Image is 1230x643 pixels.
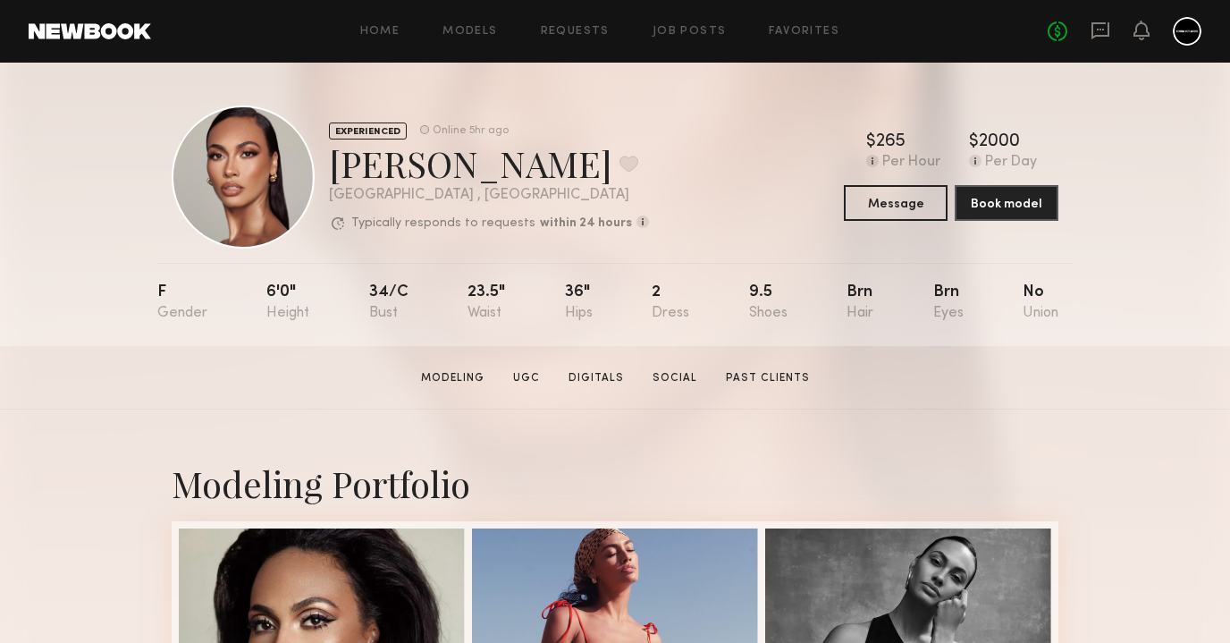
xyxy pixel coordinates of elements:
b: within 24 hours [540,217,632,230]
div: [PERSON_NAME] [329,140,649,187]
a: UGC [506,370,547,386]
div: 2000 [979,133,1020,151]
div: 9.5 [749,284,788,321]
div: Per Day [985,155,1037,171]
a: Social [645,370,704,386]
a: Modeling [414,370,492,386]
div: Per Hour [882,155,940,171]
div: No [1023,284,1058,321]
div: $ [866,133,876,151]
a: Favorites [769,26,839,38]
div: 34/c [369,284,409,321]
div: 23.5" [468,284,505,321]
div: 36" [565,284,593,321]
a: Requests [541,26,610,38]
div: 265 [876,133,906,151]
div: Brn [933,284,964,321]
a: Past Clients [719,370,817,386]
div: Online 5hr ago [433,125,509,137]
a: Job Posts [653,26,727,38]
a: Models [442,26,497,38]
button: Message [844,185,948,221]
a: Home [360,26,400,38]
div: Brn [847,284,873,321]
p: Typically responds to requests [351,217,535,230]
div: Modeling Portfolio [172,460,1058,507]
div: 6'0" [266,284,309,321]
button: Book model [955,185,1058,221]
div: EXPERIENCED [329,123,407,140]
div: [GEOGRAPHIC_DATA] , [GEOGRAPHIC_DATA] [329,188,649,203]
div: 2 [652,284,689,321]
div: $ [969,133,979,151]
div: F [157,284,207,321]
a: Digitals [561,370,631,386]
